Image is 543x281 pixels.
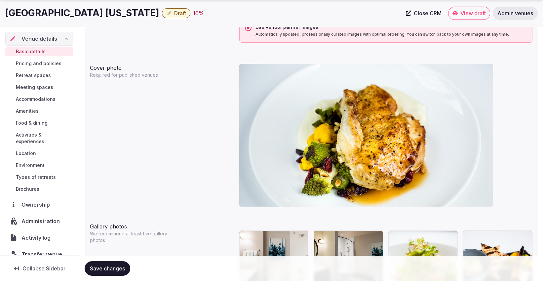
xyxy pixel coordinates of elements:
span: Pricing and policies [16,60,61,67]
span: Save changes [90,265,125,272]
div: Use vendor partner images [255,24,527,30]
span: Admin venues [497,10,533,17]
a: View draft [448,7,490,20]
button: Draft [162,8,190,18]
a: Basic details [5,47,73,56]
span: Collapse Sidebar [22,265,65,272]
span: Meeting spaces [16,84,53,91]
a: Accommodations [5,95,73,104]
span: Types of retreats [16,174,56,181]
a: Retreat spaces [5,71,73,80]
a: Location [5,149,73,158]
span: Accommodations [16,96,56,102]
span: Retreat spaces [16,72,51,79]
a: Environment [5,161,73,170]
button: Transfer venue [5,247,73,261]
span: Food & dining [16,120,48,126]
span: Location [16,150,36,157]
span: Activity log [21,234,53,242]
p: Required for published venues [90,72,175,78]
div: Gallery photos [90,220,234,230]
span: Draft [174,10,186,17]
a: Meeting spaces [5,83,73,92]
img: OizCRsh50yKyZr3lkk3A_nycbs_dinner%201.jpg.jpg?h=3840&w=5760 [239,64,493,207]
span: Transfer venue [21,250,62,258]
a: Pricing and policies [5,59,73,68]
a: Activity log [5,231,73,245]
span: Basic details [16,48,46,55]
span: Ownership [21,201,53,209]
a: Ownership [5,198,73,212]
h1: [GEOGRAPHIC_DATA] [US_STATE] [5,7,159,20]
a: Administration [5,214,73,228]
button: Collapse Sidebar [5,261,73,276]
span: Venue details [21,35,57,43]
button: Save changes [85,261,130,276]
a: Brochures [5,184,73,194]
div: Cover photo [90,61,234,72]
a: Activities & experiences [5,130,73,146]
span: Administration [21,217,62,225]
a: Amenities [5,106,73,116]
a: Admin venues [493,7,538,20]
span: Amenities [16,108,39,114]
div: 16 % [193,9,204,17]
span: Activities & experiences [16,132,71,145]
a: Close CRM [402,7,446,20]
span: Environment [16,162,45,169]
p: Automatically updated, professionally curated images with optimal ordering. You can switch back t... [255,32,527,37]
span: Brochures [16,186,39,192]
span: Close CRM [414,10,442,17]
span: View draft [460,10,486,17]
p: We recommend at least five gallery photos [90,230,175,244]
button: 16% [193,9,204,17]
a: Types of retreats [5,173,73,182]
a: Food & dining [5,118,73,128]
